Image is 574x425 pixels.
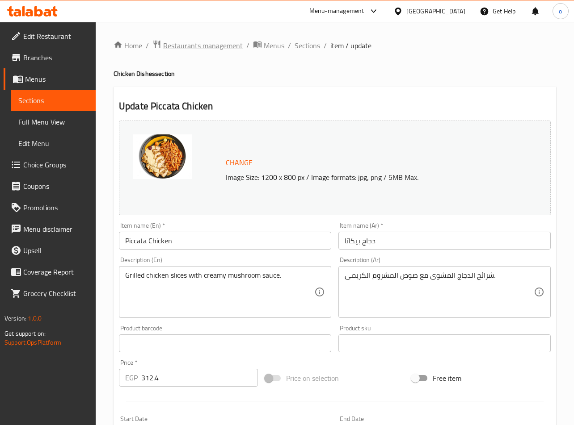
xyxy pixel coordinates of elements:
[222,172,525,183] p: Image Size: 1200 x 800 px / Image formats: jpg, png / 5MB Max.
[23,288,89,299] span: Grocery Checklist
[18,95,89,106] span: Sections
[133,134,192,179] img: mmw_638945951601558546
[4,261,96,283] a: Coverage Report
[324,40,327,51] li: /
[4,283,96,304] a: Grocery Checklist
[4,240,96,261] a: Upsell
[4,197,96,218] a: Promotions
[23,31,89,42] span: Edit Restaurant
[4,47,96,68] a: Branches
[309,6,364,17] div: Menu-management
[288,40,291,51] li: /
[119,334,331,352] input: Please enter product barcode
[295,40,320,51] a: Sections
[345,271,534,313] textarea: شرائح الدجاج المشوى مع صوص المشروم الكريمى.
[4,328,46,339] span: Get support on:
[406,6,465,16] div: [GEOGRAPHIC_DATA]
[4,337,61,348] a: Support.OpsPlatform
[119,100,551,113] h2: Update Piccata Chicken
[4,154,96,175] a: Choice Groups
[23,224,89,234] span: Menu disclaimer
[330,40,371,51] span: item / update
[4,68,96,90] a: Menus
[28,312,42,324] span: 1.0.0
[264,40,284,51] span: Menus
[23,202,89,213] span: Promotions
[338,232,551,250] input: Enter name Ar
[286,373,339,383] span: Price on selection
[4,175,96,197] a: Coupons
[4,312,26,324] span: Version:
[246,40,249,51] li: /
[23,52,89,63] span: Branches
[4,218,96,240] a: Menu disclaimer
[11,133,96,154] a: Edit Menu
[114,69,556,78] h4: Chicken Dishes section
[18,138,89,149] span: Edit Menu
[141,369,258,387] input: Please enter price
[25,74,89,84] span: Menus
[125,271,314,313] textarea: Grilled chicken slices with creamy mushroom sauce.
[433,373,461,383] span: Free item
[23,245,89,256] span: Upsell
[114,40,142,51] a: Home
[163,40,243,51] span: Restaurants management
[125,372,138,383] p: EGP
[146,40,149,51] li: /
[114,40,556,51] nav: breadcrumb
[11,90,96,111] a: Sections
[18,117,89,127] span: Full Menu View
[222,154,256,172] button: Change
[23,159,89,170] span: Choice Groups
[11,111,96,133] a: Full Menu View
[4,25,96,47] a: Edit Restaurant
[559,6,562,16] span: o
[152,40,243,51] a: Restaurants management
[253,40,284,51] a: Menus
[226,156,253,169] span: Change
[23,181,89,192] span: Coupons
[338,334,551,352] input: Please enter product sku
[23,267,89,277] span: Coverage Report
[119,232,331,250] input: Enter name En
